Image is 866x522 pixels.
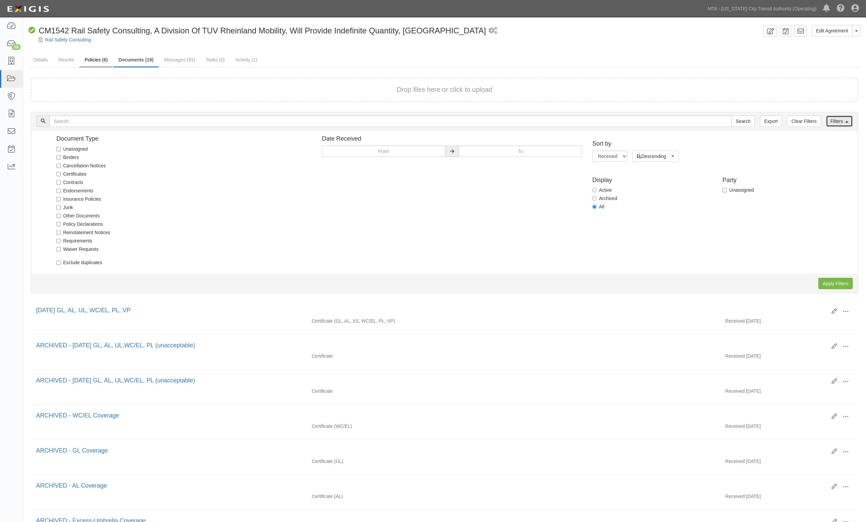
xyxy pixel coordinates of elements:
a: Clear Filters [787,116,821,127]
label: Archived [592,195,617,202]
div: [DATE] [720,423,858,433]
div: ARCHIVED - AL Coverage [36,482,827,490]
a: ARCHIVED - WC/EL Coverage [36,412,119,419]
label: Endorsements [56,187,93,194]
a: ARCHIVED - GL Coverage [36,447,108,454]
input: Other Documents [56,214,61,218]
input: Exclude duplicates [56,260,61,265]
input: Search [732,116,755,127]
input: Binders [56,155,61,160]
label: Cancellation Notices [56,162,106,169]
a: Policies (6) [79,53,113,67]
i: Help Center - Complianz [837,5,845,13]
input: Reinstatement Notices [56,230,61,235]
div: CM1542 Rail Safety Consulting, A Division Of TUV Rheinland Mobility, Will Provide Indefinite Quan... [28,25,486,36]
a: Export [760,116,782,127]
a: Edit Agreement [812,25,853,36]
p: Received: [725,493,746,500]
h4: Date Received [322,136,582,142]
input: Active [592,188,597,192]
a: Rail Safety Consulting [45,37,91,42]
a: MTA - [US_STATE] City Transit Authority (Operating) [705,2,820,15]
input: Certificates [56,172,61,176]
input: Search [49,116,732,127]
input: Contracts [56,180,61,185]
div: General Liability Auto Liability Excess/Umbrella Liability Workers Compensation/Employers Liabili... [307,318,514,324]
a: Filters [826,116,853,127]
button: Descending [633,151,679,162]
input: Unassigned [723,188,727,192]
p: Received: [725,353,746,359]
div: [DATE] [720,318,858,328]
input: Waiver Requests [56,247,61,251]
a: ARCHIVED - [DATE] GL, AL, UL,WC/EL, PL (unacceptable) [36,377,195,384]
input: To [459,146,582,157]
span: Drop files here or click to upload [397,86,493,93]
p: Received: [725,458,746,465]
div: ARCHIVED - WC/EL Coverage [36,411,827,420]
div: [DATE] [720,388,858,398]
input: Junk [56,205,61,210]
label: Requirements [56,237,92,244]
input: Unassigned [56,147,61,151]
label: Reinstatement Notices [56,229,110,236]
div: 18 [12,44,21,50]
a: ARCHIVED - AL Coverage [36,482,107,489]
div: [DATE] [720,458,858,468]
input: Policy Declarations [56,222,61,226]
label: Unassigned [56,146,88,152]
p: Received: [725,388,746,394]
label: Exclude duplicates [56,259,102,266]
input: Cancellation Notices [56,164,61,168]
label: Policy Declarations [56,221,103,227]
label: Binders [56,154,79,161]
input: Endorsements [56,189,61,193]
div: Certificate [307,388,514,394]
a: Details [28,53,53,66]
label: Waiver Requests [56,246,99,252]
input: Insurance Policies [56,197,61,201]
i: Compliant [28,27,35,34]
label: All [592,203,604,210]
h4: Document Type [56,136,312,142]
h4: Party [723,177,848,184]
a: Messages (93) [159,53,200,66]
div: ARCHIVED - 1/1/17 GL, AL, UL,WC/EL, PL (unacceptable) [36,376,827,385]
label: Other Documents [56,212,100,219]
label: Insurance Policies [56,196,101,202]
a: [DATE] GL, AL, UL, WC/EL, PL, VP [36,307,131,314]
label: Junk [56,204,73,211]
div: Auto Liability [307,493,514,500]
i: 1 scheduled workflow [489,27,498,34]
p: Received: [725,318,746,324]
label: Active [592,187,612,193]
div: [DATE] [720,353,858,363]
label: Unassigned [723,187,754,193]
input: Archived [592,196,597,201]
div: 1.1.19 GL, AL, UL, WC/EL, PL, VP [36,306,827,315]
div: Workers Compensation/Employers Liability [307,423,514,429]
a: Documents (19) [114,53,159,67]
div: General Liability [307,458,514,465]
div: [DATE] [720,493,858,503]
input: Apply Filters [819,278,853,289]
input: Requirements [56,239,61,243]
span: Descending [637,153,670,160]
div: ARCHIVED - GL Coverage [36,447,827,455]
a: Activity (1) [230,53,262,66]
a: ARCHIVED - [DATE] GL, AL, UL,WC/EL, PL (unacceptable) [36,342,195,349]
label: Certificates [56,171,86,177]
img: Logo [5,3,51,15]
label: Contracts [56,179,83,186]
a: Tasks (0) [201,53,230,66]
div: ARCHIVED - 1/1/18 GL, AL, UL,WC/EL, PL (unacceptable) [36,341,827,350]
p: Received: [725,423,746,429]
div: Certificate [307,353,514,359]
input: From [322,146,446,157]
